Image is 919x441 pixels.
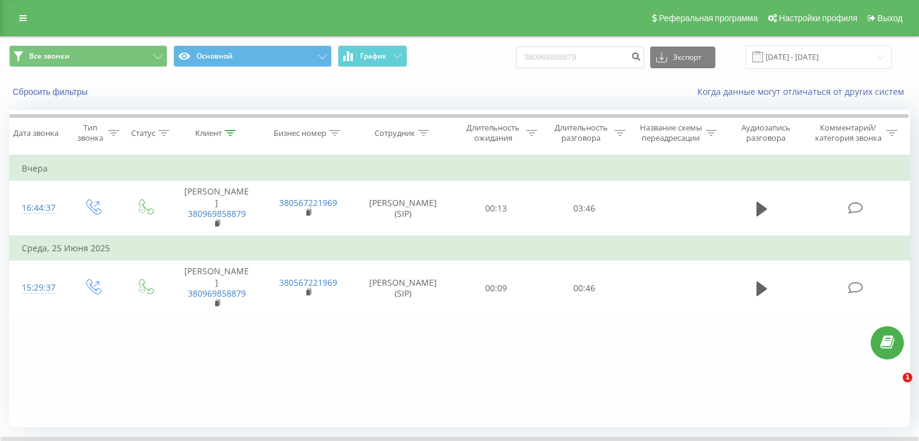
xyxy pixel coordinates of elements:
span: График [360,52,387,60]
div: Сотрудник [375,128,415,138]
td: 03:46 [540,181,628,236]
td: [PERSON_NAME] (SIP) [354,260,453,316]
td: [PERSON_NAME] [171,181,262,236]
div: Статус [131,128,155,138]
div: 16:44:37 [22,196,54,220]
td: Среда, 25 Июня 2025 [10,236,910,260]
div: Бизнес номер [274,128,326,138]
button: Экспорт [650,47,715,68]
a: 380567221969 [279,277,337,288]
span: Реферальная программа [659,13,758,23]
td: 00:46 [540,260,628,316]
div: 15:29:37 [22,276,54,300]
a: Когда данные могут отличаться от других систем [697,86,910,97]
td: 00:09 [453,260,540,316]
button: График [338,45,407,67]
a: 380969858879 [188,288,246,299]
div: Тип звонка [76,123,105,143]
iframe: Intercom live chat [878,373,907,402]
td: Вчера [10,156,910,181]
span: Выход [877,13,903,23]
button: Сбросить фильтры [9,86,94,97]
button: Основной [173,45,332,67]
span: Все звонки [29,51,69,61]
a: 380969858879 [188,208,246,219]
div: Длительность ожидания [463,123,524,143]
div: Название схемы переадресации [639,123,703,143]
div: Комментарий/категория звонка [813,123,883,143]
input: Поиск по номеру [516,47,644,68]
div: Дата звонка [13,128,59,138]
div: Клиент [195,128,222,138]
td: 00:13 [453,181,540,236]
div: Длительность разговора [551,123,611,143]
button: Все звонки [9,45,167,67]
span: 1 [903,373,912,382]
td: [PERSON_NAME] (SIP) [354,181,453,236]
a: 380567221969 [279,197,337,208]
div: Аудиозапись разговора [730,123,801,143]
td: [PERSON_NAME] [171,260,262,316]
span: Настройки профиля [779,13,857,23]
